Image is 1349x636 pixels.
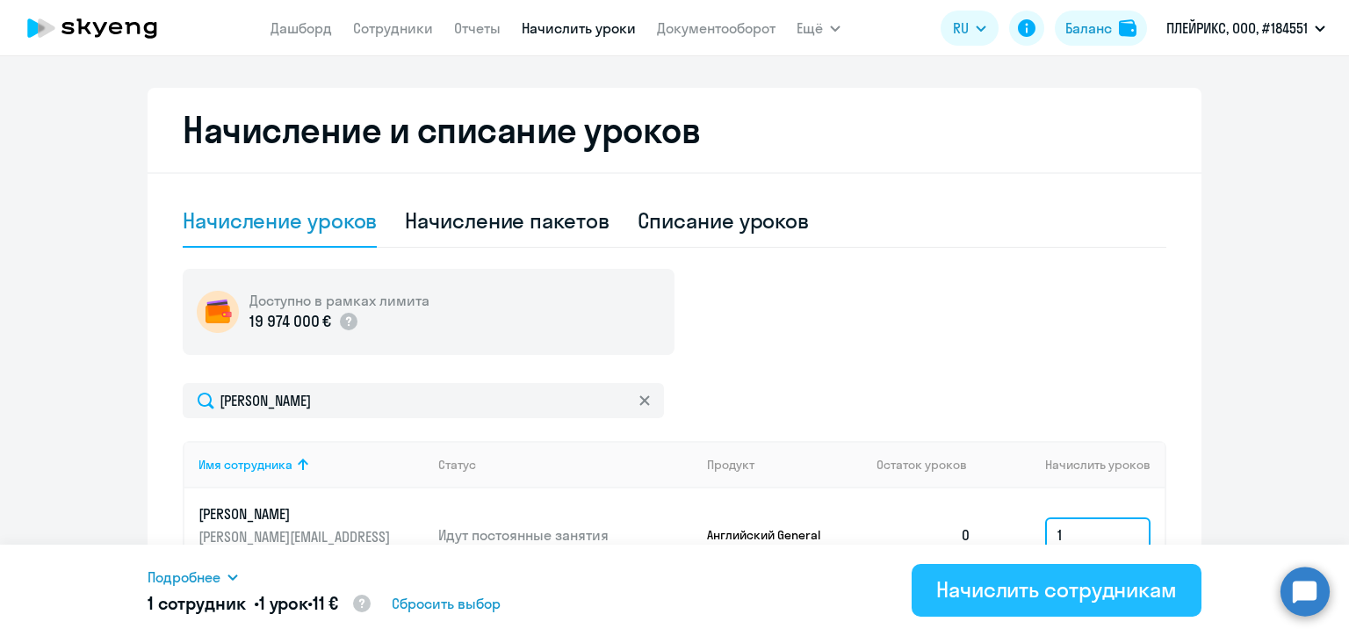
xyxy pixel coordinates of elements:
[1065,18,1112,39] div: Баланс
[985,441,1165,488] th: Начислить уроков
[198,457,292,473] div: Имя сотрудника
[638,206,810,235] div: Списание уроков
[1166,18,1308,39] p: ПЛЕЙРИКС, ООО, #184551
[941,11,999,46] button: RU
[198,504,395,524] p: [PERSON_NAME]
[953,18,969,39] span: RU
[707,457,863,473] div: Продукт
[1119,19,1136,37] img: balance
[912,564,1201,617] button: Начислить сотрудникам
[197,291,239,333] img: wallet-circle.png
[148,567,220,588] span: Подробнее
[198,527,395,566] p: [PERSON_NAME][EMAIL_ADDRESS][DOMAIN_NAME]
[249,291,429,310] h5: Доступно в рамках лимита
[405,206,609,235] div: Начисление пакетов
[438,457,693,473] div: Статус
[657,19,775,37] a: Документооборот
[797,18,823,39] span: Ещё
[876,457,967,473] span: Остаток уроков
[198,457,424,473] div: Имя сотрудника
[707,457,754,473] div: Продукт
[183,383,664,418] input: Поиск по имени, email, продукту или статусу
[1158,7,1334,49] button: ПЛЕЙРИКС, ООО, #184551
[183,109,1166,151] h2: Начисление и списание уроков
[392,593,501,614] span: Сбросить выбор
[1055,11,1147,46] button: Балансbalance
[259,592,307,614] span: 1 урок
[353,19,433,37] a: Сотрудники
[438,525,693,545] p: Идут постоянные занятия
[183,206,377,235] div: Начисление уроков
[438,457,476,473] div: Статус
[454,19,501,37] a: Отчеты
[797,11,840,46] button: Ещё
[313,592,338,614] span: 11 €
[936,575,1177,603] div: Начислить сотрудникам
[707,527,839,543] p: Английский General
[148,591,372,618] h5: 1 сотрудник • •
[862,488,985,582] td: 0
[522,19,636,37] a: Начислить уроки
[198,504,424,566] a: [PERSON_NAME][PERSON_NAME][EMAIL_ADDRESS][DOMAIN_NAME]
[249,310,331,333] p: 19 974 000 €
[271,19,332,37] a: Дашборд
[876,457,985,473] div: Остаток уроков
